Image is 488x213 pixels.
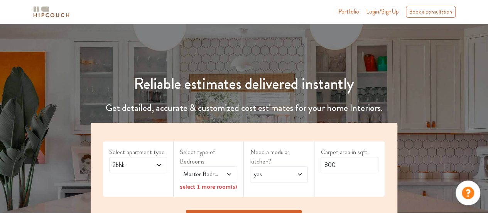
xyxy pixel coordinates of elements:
span: Login/SignUp [366,7,399,16]
a: Portfolio [338,7,359,16]
h4: Get detailed, accurate & customized cost estimates for your home Interiors. [86,102,402,114]
span: yes [252,170,290,179]
img: logo-horizontal.svg [32,5,71,19]
label: Select apartment type [109,148,167,157]
div: select 1 more room(s) [180,182,238,191]
label: Carpet area in sqft. [321,148,378,157]
label: Need a modular kitchen? [250,148,308,166]
span: Master Bedroom [182,170,220,179]
span: logo-horizontal.svg [32,3,71,20]
label: Select type of Bedrooms [180,148,238,166]
input: Enter area sqft [321,157,378,173]
h1: Reliable estimates delivered instantly [86,75,402,93]
div: Book a consultation [406,6,456,18]
span: 2bhk [111,160,149,170]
